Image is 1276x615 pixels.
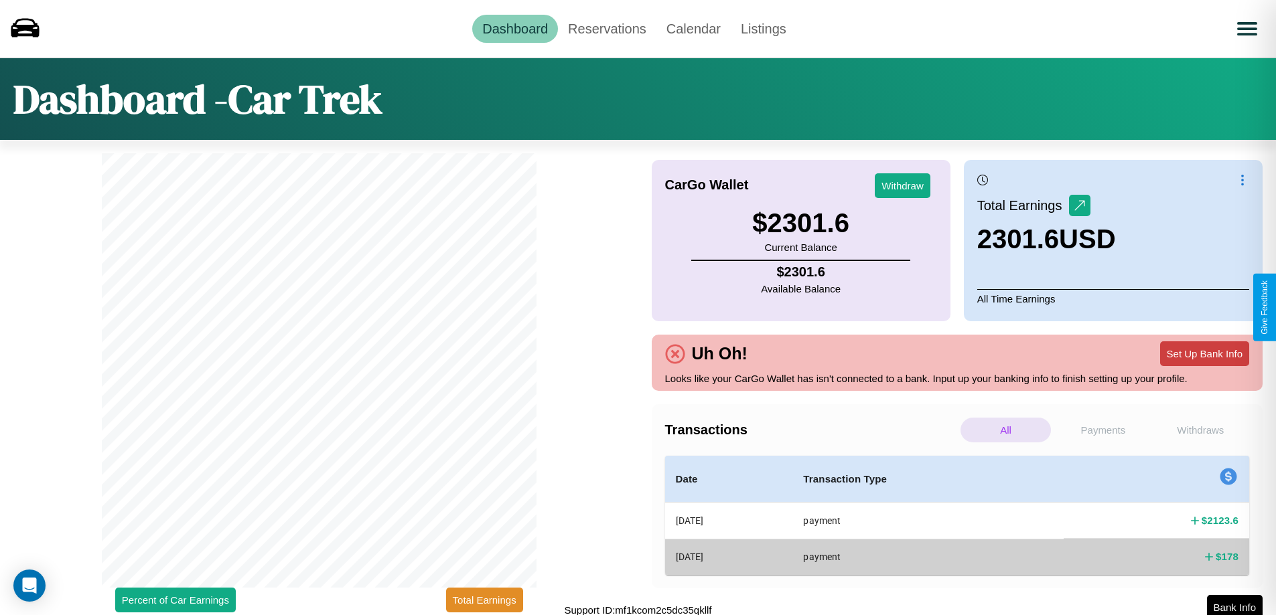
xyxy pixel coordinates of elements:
p: Current Balance [752,238,849,256]
h3: 2301.6 USD [977,224,1116,254]
p: Total Earnings [977,193,1069,217]
h4: $ 2301.6 [761,264,841,280]
p: Payments [1058,418,1148,442]
p: All [961,418,1051,442]
h4: Transaction Type [803,471,1053,487]
th: payment [792,503,1064,539]
th: [DATE] [665,539,793,574]
button: Percent of Car Earnings [115,588,236,612]
p: All Time Earnings [977,289,1249,308]
h4: $ 178 [1216,549,1238,563]
p: Withdraws [1155,418,1246,442]
a: Calendar [656,15,731,43]
th: payment [792,539,1064,574]
button: Withdraw [875,173,930,198]
button: Total Earnings [446,588,523,612]
h4: CarGo Wallet [665,177,749,193]
h3: $ 2301.6 [752,208,849,238]
h4: Date [676,471,782,487]
button: Set Up Bank Info [1160,341,1249,366]
p: Looks like your CarGo Wallet has isn't connected to a bank. Input up your banking info to finish ... [665,369,1250,387]
p: Available Balance [761,280,841,298]
a: Reservations [558,15,656,43]
div: Open Intercom Messenger [13,569,46,602]
table: simple table [665,456,1250,575]
h4: Uh Oh! [685,344,754,363]
a: Listings [731,15,796,43]
th: [DATE] [665,503,793,539]
a: Dashboard [472,15,558,43]
h4: Transactions [665,422,957,438]
h1: Dashboard - Car Trek [13,72,382,126]
h4: $ 2123.6 [1202,513,1238,527]
div: Give Feedback [1260,280,1269,335]
button: Open menu [1228,10,1266,48]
